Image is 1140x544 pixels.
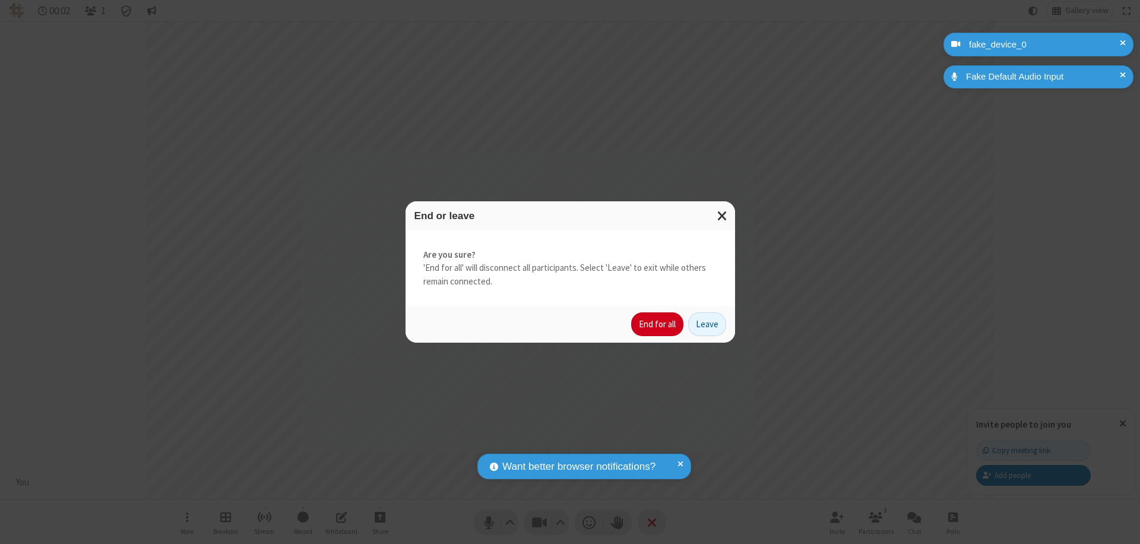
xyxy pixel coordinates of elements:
[414,210,726,222] h3: End or leave
[965,38,1125,52] div: fake_device_0
[423,248,717,262] strong: Are you sure?
[962,70,1125,84] div: Fake Default Audio Input
[688,312,726,336] button: Leave
[710,201,735,230] button: Close modal
[406,230,735,306] div: 'End for all' will disconnect all participants. Select 'Leave' to exit while others remain connec...
[631,312,683,336] button: End for all
[502,459,655,475] span: Want better browser notifications?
